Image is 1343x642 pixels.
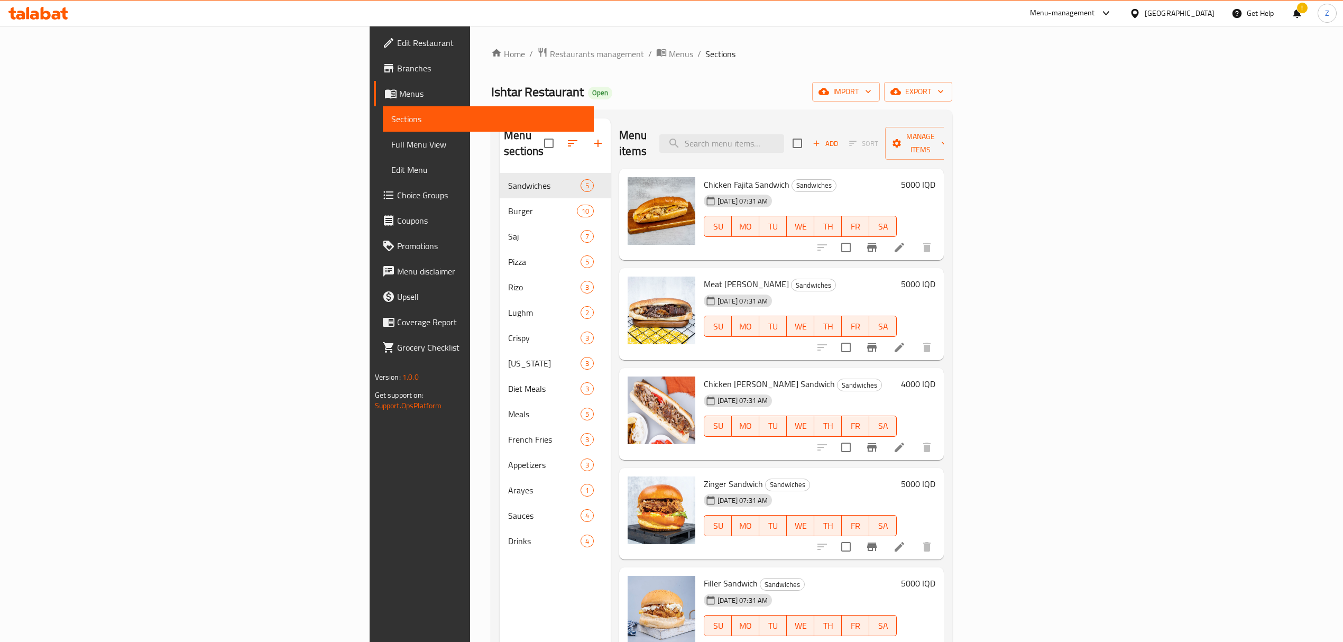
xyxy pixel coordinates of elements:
span: 2 [581,308,593,318]
a: Promotions [374,233,594,259]
span: Sandwiches [792,179,836,191]
div: Drinks4 [500,528,611,554]
div: items [581,255,594,268]
button: delete [914,335,940,360]
span: MO [736,618,755,634]
nav: Menu sections [500,169,611,558]
a: Choice Groups [374,182,594,208]
span: Meat [PERSON_NAME] [704,276,789,292]
span: Upsell [397,290,585,303]
span: SA [873,618,893,634]
span: Drinks [508,535,581,547]
span: Edit Restaurant [397,36,585,49]
span: Zinger Sandwich [704,476,763,492]
h6: 5000 IQD [901,476,935,491]
div: Arayes [508,484,581,497]
button: FR [842,615,869,636]
button: SA [869,416,897,437]
button: MO [732,515,759,536]
button: TH [814,216,842,237]
span: Filler Sandwich [704,575,758,591]
button: SA [869,316,897,337]
span: Rizo [508,281,581,294]
div: items [577,205,594,217]
a: Edit Restaurant [374,30,594,56]
li: / [648,48,652,60]
a: Menus [374,81,594,106]
a: Edit menu item [893,540,906,553]
span: Menus [399,87,585,100]
div: Sandwiches [791,279,836,291]
span: 4 [581,536,593,546]
span: Edit Menu [391,163,585,176]
div: Meals5 [500,401,611,427]
div: Kentucky [508,357,581,370]
a: Branches [374,56,594,81]
button: MO [732,216,759,237]
span: Sandwiches [792,279,835,291]
button: Add [808,135,842,152]
button: FR [842,416,869,437]
span: Diet Meals [508,382,581,395]
span: TH [818,618,838,634]
span: Pizza [508,255,581,268]
span: SU [709,618,728,634]
span: FR [846,219,865,234]
button: MO [732,615,759,636]
span: SA [873,219,893,234]
input: search [659,134,784,153]
button: WE [787,216,814,237]
span: TU [764,418,783,434]
span: Coupons [397,214,585,227]
button: SU [704,515,732,536]
span: Select section [786,132,808,154]
button: delete [914,435,940,460]
a: Full Menu View [383,132,594,157]
img: Meat Gus Sandwich [628,277,695,344]
a: Edit menu item [893,241,906,254]
span: Coverage Report [397,316,585,328]
div: Appetizers [508,458,581,471]
button: export [884,82,952,102]
span: [DATE] 07:31 AM [713,396,772,406]
img: Chicken Gus Sandwich [628,377,695,444]
span: [US_STATE] [508,357,581,370]
div: [GEOGRAPHIC_DATA] [1145,7,1215,19]
span: 3 [581,384,593,394]
a: Upsell [374,284,594,309]
button: import [812,82,880,102]
span: 4 [581,511,593,521]
span: TU [764,518,783,534]
span: 3 [581,282,593,292]
div: Open [588,87,612,99]
button: TH [814,316,842,337]
span: Select all sections [538,132,560,154]
span: Saj [508,230,581,243]
span: Sandwiches [508,179,581,192]
h6: 5000 IQD [901,277,935,291]
button: TH [814,615,842,636]
div: items [581,484,594,497]
span: SU [709,219,728,234]
div: Meals [508,408,581,420]
span: 3 [581,435,593,445]
button: TU [759,216,787,237]
div: Diet Meals3 [500,376,611,401]
span: Crispy [508,332,581,344]
button: Manage items [885,127,956,160]
button: TU [759,316,787,337]
span: Sandwiches [766,479,810,491]
a: Edit Menu [383,157,594,182]
span: Choice Groups [397,189,585,201]
div: Sandwiches5 [500,173,611,198]
button: TU [759,515,787,536]
button: SU [704,216,732,237]
button: WE [787,615,814,636]
span: Branches [397,62,585,75]
div: items [581,357,594,370]
button: Branch-specific-item [859,335,885,360]
span: SU [709,518,728,534]
button: Branch-specific-item [859,235,885,260]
